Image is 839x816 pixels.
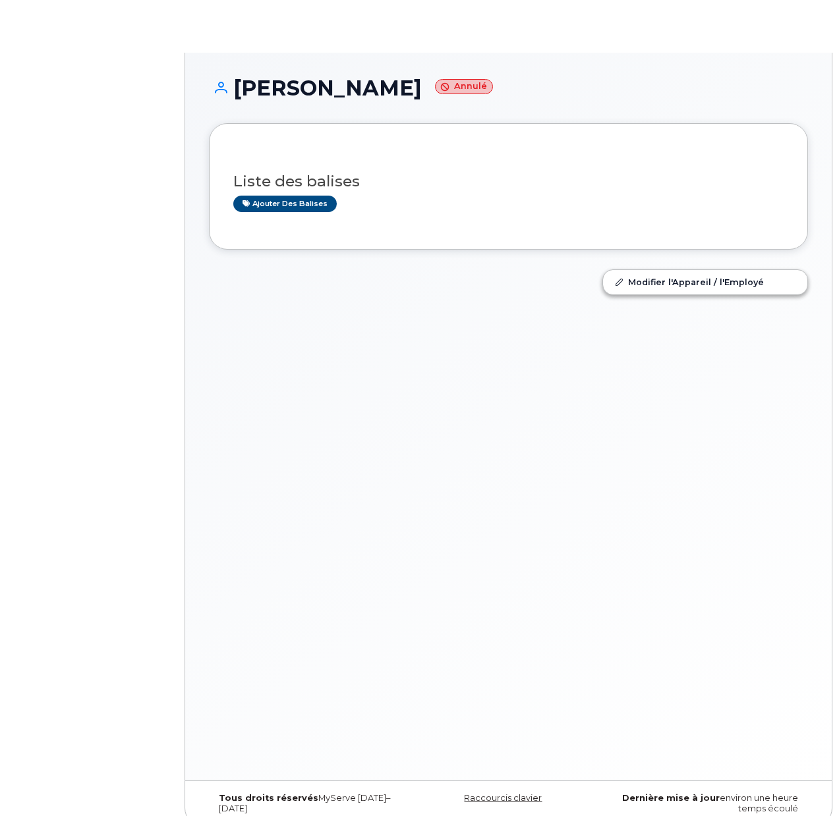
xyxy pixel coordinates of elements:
strong: Tous droits réservés [219,793,318,803]
a: Modifier l'Appareil / l'Employé [603,270,807,294]
small: Annulé [435,79,493,94]
h1: [PERSON_NAME] [209,76,808,99]
h3: Liste des balises [233,173,784,190]
strong: Dernière mise à jour [622,793,720,803]
div: MyServe [DATE]–[DATE] [209,793,409,814]
div: environ une heure temps écoulé [608,793,808,814]
a: Raccourcis clavier [464,793,542,803]
a: Ajouter des balises [233,196,337,212]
